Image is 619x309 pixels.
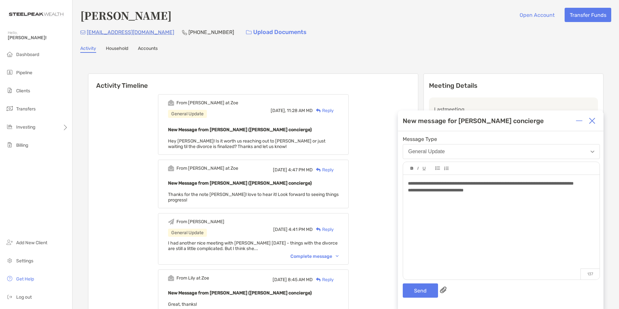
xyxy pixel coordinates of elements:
p: Last meeting [434,105,593,113]
img: clients icon [6,86,14,94]
div: General Update [408,149,445,154]
img: dashboard icon [6,50,14,58]
span: Dashboard [16,52,39,57]
button: General Update [403,144,600,159]
img: Editor control icon [422,167,426,170]
span: Transfers [16,106,36,112]
span: 8:45 AM MD [288,277,313,282]
span: 11:28 AM MD [287,108,313,113]
span: [DATE] [273,167,287,173]
img: paperclip attachments [440,287,446,293]
span: Settings [16,258,33,264]
img: Phone Icon [182,30,187,35]
span: Thanks for the note [PERSON_NAME]! love to hear it! Look forward to seeing things progress! [168,192,339,203]
div: General Update [168,229,207,237]
img: billing icon [6,141,14,149]
div: Reply [313,107,334,114]
div: New message for [PERSON_NAME] concierge [403,117,544,125]
div: General Update [168,110,207,118]
img: Reply icon [316,109,321,113]
button: Send [403,283,438,298]
span: [DATE] [273,227,287,232]
img: Close [589,118,595,124]
img: Open dropdown arrow [591,151,594,153]
h6: Activity Timeline [88,74,418,89]
img: button icon [246,30,252,35]
img: add_new_client icon [6,238,14,246]
span: Clients [16,88,30,94]
span: Billing [16,143,28,148]
span: [DATE] [273,277,287,282]
h4: [PERSON_NAME] [80,8,172,23]
span: 4:47 PM MD [288,167,313,173]
a: Household [106,46,128,53]
a: Upload Documents [242,25,311,39]
div: Reply [313,166,334,173]
img: Editor control icon [411,167,413,170]
b: New Message from [PERSON_NAME] ([PERSON_NAME] concierge) [168,290,312,296]
img: pipeline icon [6,68,14,76]
div: From [PERSON_NAME] at Zoe [176,100,238,106]
img: Editor control icon [417,167,419,170]
span: I had another nice meeting with [PERSON_NAME] [DATE] - things with the divorce are still a little... [168,240,338,251]
img: Editor control icon [444,166,449,170]
img: settings icon [6,257,14,264]
span: Log out [16,294,32,300]
img: Event icon [168,275,174,281]
img: Expand or collapse [576,118,582,124]
img: Event icon [168,100,174,106]
p: [PHONE_NUMBER] [188,28,234,36]
b: New Message from [PERSON_NAME] ([PERSON_NAME] concierge) [168,180,312,186]
img: Event icon [168,219,174,225]
img: transfers icon [6,105,14,112]
span: Get Help [16,276,34,282]
div: From [PERSON_NAME] at Zoe [176,166,238,171]
button: Transfer Funds [565,8,611,22]
img: Chevron icon [336,255,339,257]
span: Investing [16,124,35,130]
img: logout icon [6,293,14,301]
span: Great, thanks! [168,302,197,307]
img: investing icon [6,123,14,131]
button: Open Account [514,8,559,22]
p: 137 [580,269,600,280]
img: Zoe Logo [8,3,64,26]
img: Email Icon [80,30,85,34]
img: Reply icon [316,278,321,282]
p: [EMAIL_ADDRESS][DOMAIN_NAME] [87,28,174,36]
span: Pipeline [16,70,32,75]
span: [DATE], [271,108,286,113]
div: From [PERSON_NAME] [176,219,224,224]
span: 4:41 PM MD [288,227,313,232]
div: From Lily at Zoe [176,275,209,281]
div: Complete message [290,254,339,259]
b: New Message from [PERSON_NAME] ([PERSON_NAME] concierge) [168,127,312,132]
span: [PERSON_NAME]! [8,35,68,40]
span: Hey [PERSON_NAME]! Is it worth us reaching out to [PERSON_NAME] or just waiting til the divorce i... [168,138,325,149]
div: Reply [313,226,334,233]
img: Reply icon [316,168,321,172]
a: Accounts [138,46,158,53]
a: Activity [80,46,96,53]
span: Message Type [403,136,600,142]
img: get-help icon [6,275,14,282]
span: Add New Client [16,240,47,246]
img: Editor control icon [435,166,440,170]
img: Event icon [168,165,174,171]
img: Reply icon [316,227,321,232]
p: Meeting Details [429,82,598,90]
div: Reply [313,276,334,283]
